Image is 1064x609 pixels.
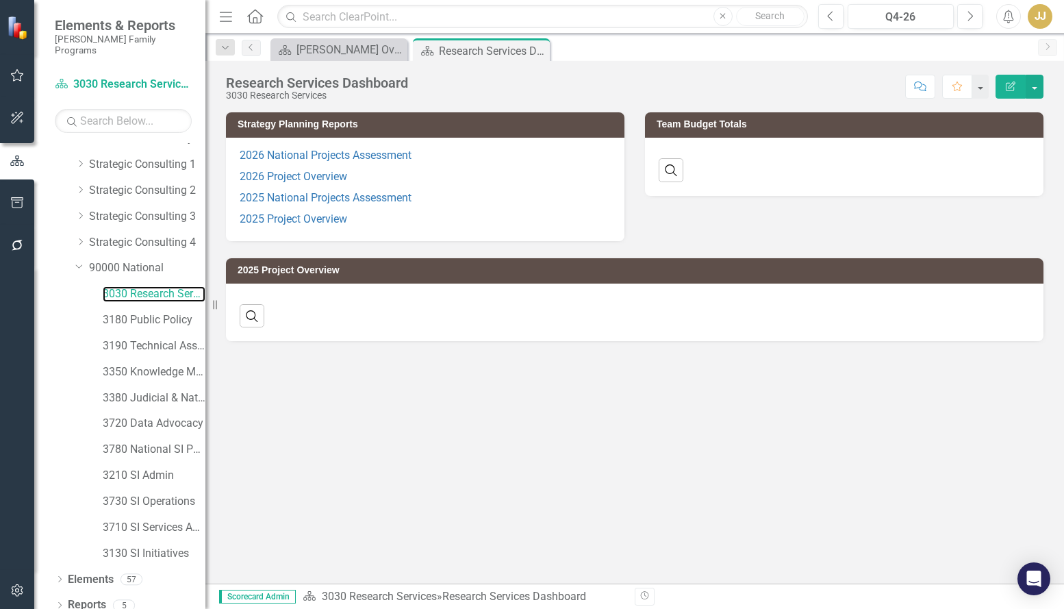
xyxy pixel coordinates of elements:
a: 3720 Data Advocacy [103,416,205,432]
h3: Strategy Planning Reports [238,119,618,129]
h3: 2025 Project Overview [238,265,1037,275]
a: 2026 Project Overview [240,170,347,183]
a: 2025 National Projects Assessment [240,191,411,204]
a: Strategic Consulting 4 [89,235,205,251]
a: 3030 Research Services [322,590,437,603]
a: 2025 Project Overview [240,212,347,225]
a: 3780 National SI Partnerships [103,442,205,458]
a: 2026 National Projects Assessment [240,149,411,162]
a: [PERSON_NAME] Overview [274,41,404,58]
button: Search [736,7,805,26]
span: Elements & Reports [55,17,192,34]
a: 3350 Knowledge Management [103,364,205,380]
div: 3030 Research Services [226,90,408,101]
a: 3180 Public Policy [103,312,205,328]
a: Strategic Consulting 3 [89,209,205,225]
button: Q4-26 [848,4,954,29]
button: JJ [1028,4,1052,29]
a: 3710 SI Services Admin [103,520,205,536]
a: 3190 Technical Assistance Unit [103,338,205,354]
div: Open Intercom Messenger [1017,562,1050,595]
div: Research Services Dashboard [226,75,408,90]
a: 3210 SI Admin [103,468,205,484]
a: 3730 SI Operations [103,494,205,510]
div: Research Services Dashboard [439,42,546,60]
div: Research Services Dashboard [442,590,586,603]
a: 3030 Research Services [55,77,192,92]
input: Search Below... [55,109,192,133]
a: Strategic Consulting 2 [89,183,205,199]
input: Search ClearPoint... [277,5,808,29]
a: Strategic Consulting 1 [89,157,205,173]
div: 57 [121,573,142,585]
small: [PERSON_NAME] Family Programs [55,34,192,56]
div: » [303,589,624,605]
h3: Team Budget Totals [657,119,1037,129]
a: 3380 Judicial & National Engage [103,390,205,406]
div: Q4-26 [852,9,949,25]
img: ClearPoint Strategy [5,14,31,40]
a: 90000 National [89,260,205,276]
div: [PERSON_NAME] Overview [296,41,404,58]
span: Scorecard Admin [219,590,296,604]
a: Elements [68,572,114,588]
a: 3130 SI Initiatives [103,546,205,562]
span: Search [755,10,785,21]
a: 3030 Research Services [103,286,205,302]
